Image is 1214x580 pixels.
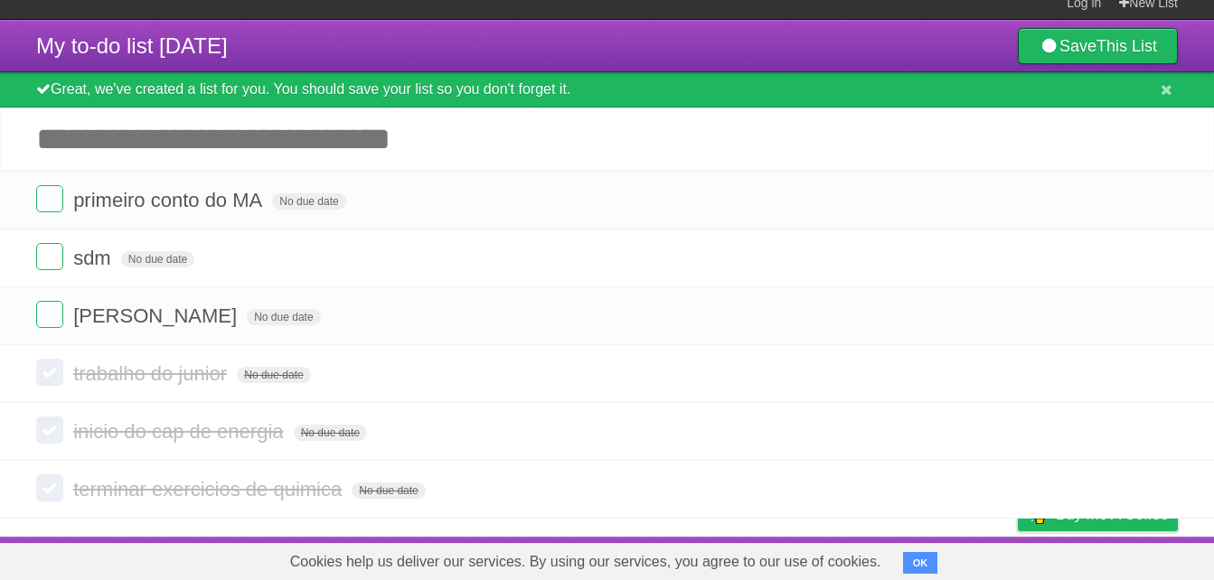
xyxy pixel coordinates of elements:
[36,185,63,212] label: Done
[36,359,63,386] label: Done
[73,420,287,443] span: inicio do cap de energia
[272,193,345,210] span: No due date
[73,189,267,211] span: primeiro conto do MA
[237,367,310,383] span: No due date
[73,362,231,385] span: trabalho do junior
[352,482,425,499] span: No due date
[1064,541,1178,575] a: Suggest a feature
[36,243,63,270] label: Done
[1096,37,1157,55] b: This List
[73,247,116,269] span: sdm
[36,474,63,501] label: Done
[247,309,320,325] span: No due date
[1018,28,1178,64] a: SaveThis List
[121,251,194,267] span: No due date
[36,33,228,58] span: My to-do list [DATE]
[777,541,815,575] a: About
[36,416,63,444] label: Done
[272,544,899,580] span: Cookies help us deliver our services. By using our services, you agree to our use of cookies.
[903,552,938,574] button: OK
[1056,499,1169,530] span: Buy me a coffee
[73,304,241,327] span: [PERSON_NAME]
[837,541,910,575] a: Developers
[36,301,63,328] label: Done
[933,541,973,575] a: Terms
[73,478,346,500] span: terminar exercicios de quimica
[994,541,1041,575] a: Privacy
[294,425,367,441] span: No due date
